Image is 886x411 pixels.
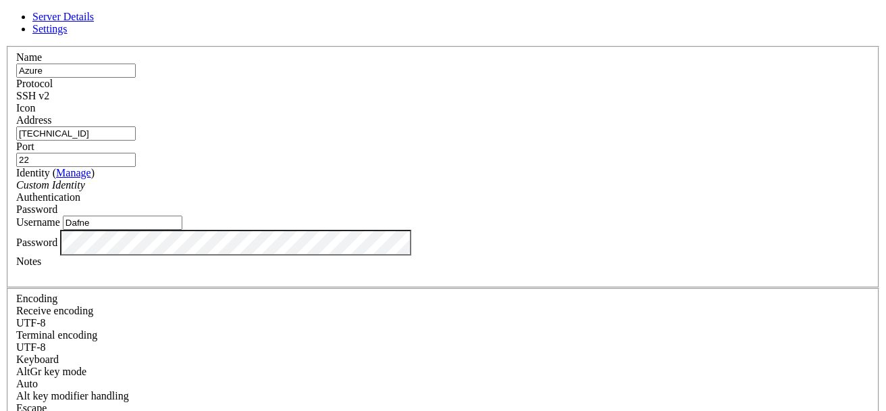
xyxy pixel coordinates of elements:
input: Server Name [16,64,136,78]
div: UTF-8 [16,341,870,354]
label: Notes [16,256,41,267]
label: Port [16,141,34,152]
input: Host Name or IP [16,126,136,141]
a: Server Details [32,11,94,22]
label: Keyboard [16,354,59,365]
label: Encoding [16,293,57,304]
div: SSH v2 [16,90,870,102]
span: UTF-8 [16,341,46,353]
div: Custom Identity [16,179,870,191]
div: UTF-8 [16,317,870,329]
label: Address [16,114,51,126]
label: Controls how the Alt key is handled. Escape: Send an ESC prefix. 8-Bit: Add 128 to the typed char... [16,390,129,402]
a: Settings [32,23,68,34]
label: Authentication [16,191,80,203]
span: UTF-8 [16,317,46,329]
i: Custom Identity [16,179,85,191]
label: Set the expected encoding for data received from the host. If the encodings do not match, visual ... [16,305,93,316]
span: Auto [16,378,38,389]
label: Username [16,216,60,228]
label: Protocol [16,78,53,89]
label: Name [16,51,42,63]
span: Password [16,203,57,215]
span: SSH v2 [16,90,49,101]
div: Password [16,203,870,216]
span: ( ) [53,167,95,178]
input: Login Username [63,216,182,230]
label: Icon [16,102,35,114]
a: Manage [56,167,91,178]
label: Set the expected encoding for data received from the host. If the encodings do not match, visual ... [16,366,86,377]
div: Auto [16,378,870,390]
input: Port Number [16,153,136,167]
label: Identity [16,167,95,178]
label: The default terminal encoding. ISO-2022 enables character map translations (like graphics maps). ... [16,329,97,341]
label: Password [16,236,57,247]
